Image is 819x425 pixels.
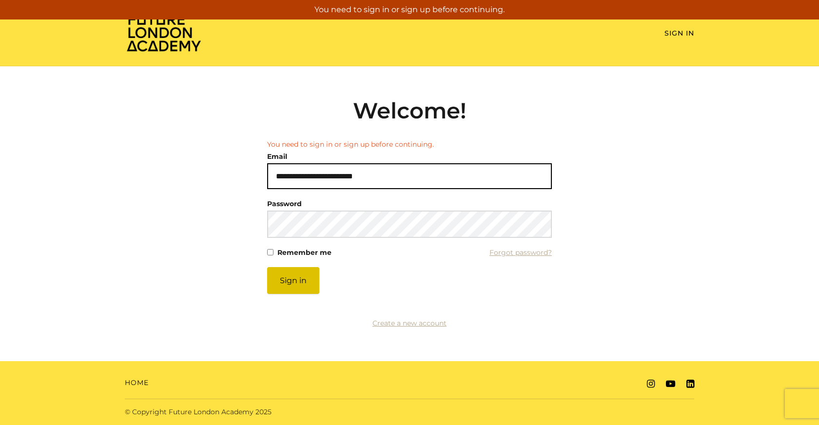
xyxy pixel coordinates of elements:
[267,97,552,124] h2: Welcome!
[267,197,302,211] label: Password
[489,246,552,259] a: Forgot password?
[125,378,149,388] a: Home
[267,150,287,163] label: Email
[267,139,552,150] li: You need to sign in or sign up before continuing.
[117,407,409,417] div: © Copyright Future London Academy 2025
[664,29,694,38] a: Sign In
[125,13,203,52] img: Home Page
[372,319,447,328] a: Create a new account
[267,267,319,294] button: Sign in
[4,4,815,16] p: You need to sign in or sign up before continuing.
[277,246,331,259] label: Remember me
